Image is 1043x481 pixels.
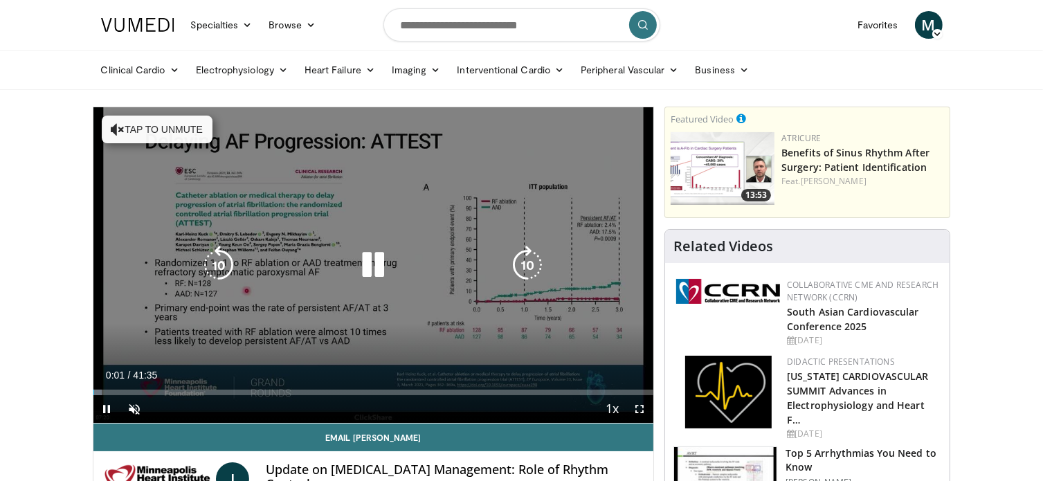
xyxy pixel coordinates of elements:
a: Benefits of Sinus Rhythm After Surgery: Patient Identification [781,146,929,174]
button: Pause [93,395,121,423]
a: Interventional Cardio [449,56,573,84]
a: Electrophysiology [188,56,296,84]
img: 982c273f-2ee1-4c72-ac31-fa6e97b745f7.png.150x105_q85_crop-smart_upscale.png [671,132,774,205]
a: Peripheral Vascular [572,56,687,84]
span: 41:35 [133,370,157,381]
img: VuMedi Logo [101,18,174,32]
a: Heart Failure [296,56,383,84]
div: [DATE] [787,334,938,347]
input: Search topics, interventions [383,8,660,42]
video-js: Video Player [93,107,654,424]
a: Collaborative CME and Research Network (CCRN) [787,279,938,303]
h4: Related Videos [673,238,773,255]
span: 13:53 [741,189,771,201]
a: Favorites [849,11,907,39]
a: South Asian Cardiovascular Conference 2025 [787,305,919,333]
img: a04ee3ba-8487-4636-b0fb-5e8d268f3737.png.150x105_q85_autocrop_double_scale_upscale_version-0.2.png [676,279,780,304]
button: Tap to unmute [102,116,212,143]
a: Business [687,56,757,84]
a: 13:53 [671,132,774,205]
div: Didactic Presentations [787,356,938,368]
a: Clinical Cardio [93,56,188,84]
a: [US_STATE] CARDIOVASCULAR SUMMIT Advances in Electrophysiology and Heart F… [787,370,929,426]
div: Progress Bar [93,390,654,395]
a: Browse [260,11,324,39]
div: [DATE] [787,428,938,440]
small: Featured Video [671,113,734,125]
div: Feat. [781,175,944,188]
a: M [915,11,943,39]
a: AtriCure [781,132,821,144]
button: Fullscreen [626,395,653,423]
h3: Top 5 Arrhythmias You Need to Know [786,446,941,474]
a: [PERSON_NAME] [801,175,867,187]
img: 1860aa7a-ba06-47e3-81a4-3dc728c2b4cf.png.150x105_q85_autocrop_double_scale_upscale_version-0.2.png [685,356,772,428]
a: Specialties [183,11,261,39]
button: Unmute [121,395,149,423]
a: Email [PERSON_NAME] [93,424,654,451]
span: / [128,370,131,381]
a: Imaging [383,56,449,84]
button: Playback Rate [598,395,626,423]
span: 0:01 [106,370,125,381]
